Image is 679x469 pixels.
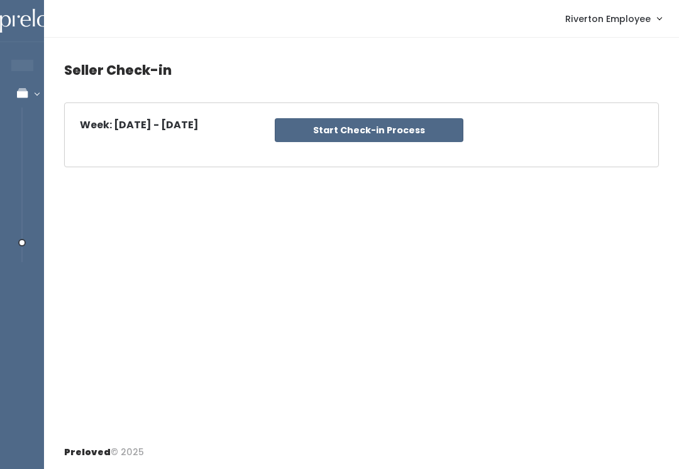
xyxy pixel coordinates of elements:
[64,53,659,87] h4: Seller Check-in
[275,118,463,142] button: Start Check-in Process
[553,5,674,32] a: Riverton Employee
[565,12,651,26] span: Riverton Employee
[64,446,111,458] span: Preloved
[64,436,144,459] div: © 2025
[80,119,199,131] h5: Week: [DATE] - [DATE]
